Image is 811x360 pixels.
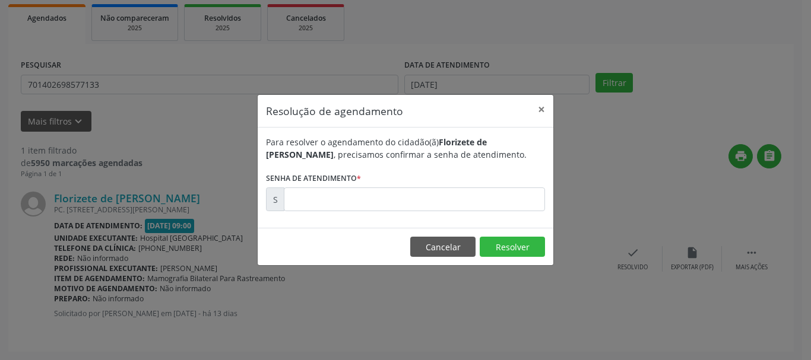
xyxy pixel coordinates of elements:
[266,187,284,211] div: S
[530,95,553,124] button: Close
[410,237,476,257] button: Cancelar
[266,103,403,119] h5: Resolução de agendamento
[266,136,545,161] div: Para resolver o agendamento do cidadão(ã) , precisamos confirmar a senha de atendimento.
[266,169,361,187] label: Senha de atendimento
[266,136,487,160] b: Florizete de [PERSON_NAME]
[480,237,545,257] button: Resolver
